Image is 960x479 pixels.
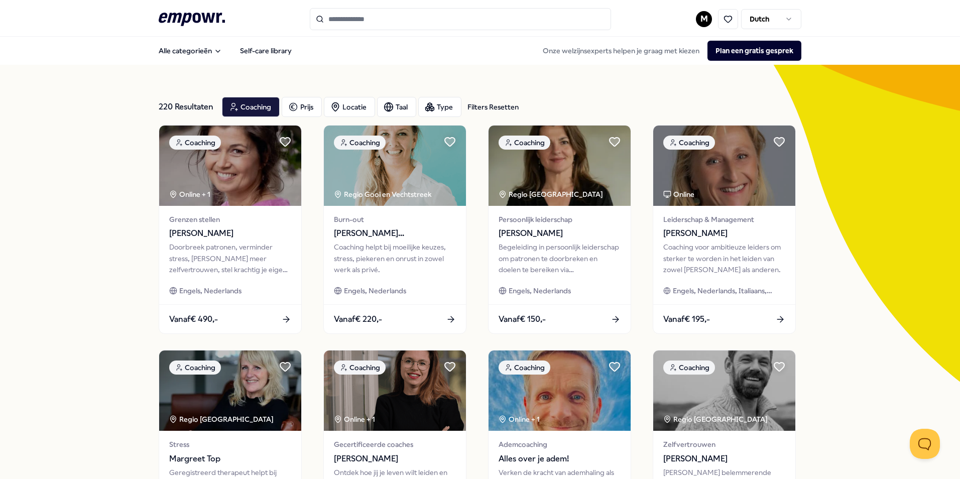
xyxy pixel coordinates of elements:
[663,414,769,425] div: Regio [GEOGRAPHIC_DATA]
[334,189,433,200] div: Regio Gooi en Vechtstreek
[663,214,785,225] span: Leiderschap & Management
[499,189,605,200] div: Regio [GEOGRAPHIC_DATA]
[499,136,550,150] div: Coaching
[324,350,466,431] img: package image
[467,101,519,112] div: Filters Resetten
[169,414,275,425] div: Regio [GEOGRAPHIC_DATA]
[707,41,801,61] button: Plan een gratis gesprek
[499,313,546,326] span: Vanaf € 150,-
[910,429,940,459] iframe: Help Scout Beacon - Open
[509,285,571,296] span: Engels, Nederlands
[673,285,785,296] span: Engels, Nederlands, Italiaans, Zweeds
[334,313,382,326] span: Vanaf € 220,-
[169,361,221,375] div: Coaching
[663,242,785,275] div: Coaching voor ambitieuze leiders om sterker te worden in het leiden van zowel [PERSON_NAME] als a...
[334,452,456,465] span: [PERSON_NAME]
[151,41,300,61] nav: Main
[169,313,218,326] span: Vanaf € 490,-
[653,126,795,206] img: package image
[169,242,291,275] div: Doorbreek patronen, verminder stress, [PERSON_NAME] meer zelfvertrouwen, stel krachtig je eigen g...
[159,350,301,431] img: package image
[232,41,300,61] a: Self-care library
[344,285,406,296] span: Engels, Nederlands
[169,136,221,150] div: Coaching
[663,189,694,200] div: Online
[169,189,210,200] div: Online + 1
[222,97,280,117] button: Coaching
[377,97,416,117] button: Taal
[663,136,715,150] div: Coaching
[159,126,301,206] img: package image
[334,136,386,150] div: Coaching
[696,11,712,27] button: M
[663,439,785,450] span: Zelfvertrouwen
[334,242,456,275] div: Coaching helpt bij moeilijke keuzes, stress, piekeren en onrust in zowel werk als privé.
[334,414,375,425] div: Online + 1
[488,125,631,334] a: package imageCoachingRegio [GEOGRAPHIC_DATA] Persoonlijk leiderschap[PERSON_NAME]Begeleiding in p...
[499,414,540,425] div: Online + 1
[169,227,291,240] span: [PERSON_NAME]
[499,227,621,240] span: [PERSON_NAME]
[499,242,621,275] div: Begeleiding in persoonlijk leiderschap om patronen te doorbreken en doelen te bereiken via bewust...
[653,350,795,431] img: package image
[323,125,466,334] a: package imageCoachingRegio Gooi en Vechtstreek Burn-out[PERSON_NAME][GEOGRAPHIC_DATA]Coaching hel...
[169,214,291,225] span: Grenzen stellen
[489,350,631,431] img: package image
[499,439,621,450] span: Ademcoaching
[489,126,631,206] img: package image
[663,452,785,465] span: [PERSON_NAME]
[169,452,291,465] span: Margreet Top
[663,313,710,326] span: Vanaf € 195,-
[324,126,466,206] img: package image
[334,227,456,240] span: [PERSON_NAME][GEOGRAPHIC_DATA]
[535,41,801,61] div: Onze welzijnsexperts helpen je graag met kiezen
[334,214,456,225] span: Burn-out
[663,361,715,375] div: Coaching
[418,97,461,117] button: Type
[499,452,621,465] span: Alles over je adem!
[179,285,242,296] span: Engels, Nederlands
[159,125,302,334] a: package imageCoachingOnline + 1Grenzen stellen[PERSON_NAME]Doorbreek patronen, verminder stress, ...
[159,97,214,117] div: 220 Resultaten
[499,361,550,375] div: Coaching
[282,97,322,117] button: Prijs
[499,214,621,225] span: Persoonlijk leiderschap
[334,361,386,375] div: Coaching
[334,439,456,450] span: Gecertificeerde coaches
[169,439,291,450] span: Stress
[151,41,230,61] button: Alle categorieën
[653,125,796,334] a: package imageCoachingOnlineLeiderschap & Management[PERSON_NAME]Coaching voor ambitieuze leiders ...
[310,8,611,30] input: Search for products, categories or subcategories
[663,227,785,240] span: [PERSON_NAME]
[324,97,375,117] button: Locatie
